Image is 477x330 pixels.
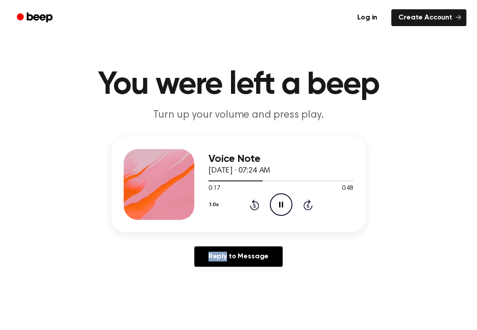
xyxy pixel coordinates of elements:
[69,108,408,123] p: Turn up your volume and press play.
[208,153,353,165] h3: Voice Note
[208,167,270,175] span: [DATE] · 07:24 AM
[208,184,220,193] span: 0:17
[391,9,466,26] a: Create Account
[194,246,283,267] a: Reply to Message
[342,184,353,193] span: 0:48
[12,69,465,101] h1: You were left a beep
[11,9,61,27] a: Beep
[348,8,386,28] a: Log in
[208,197,222,212] button: 1.0x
